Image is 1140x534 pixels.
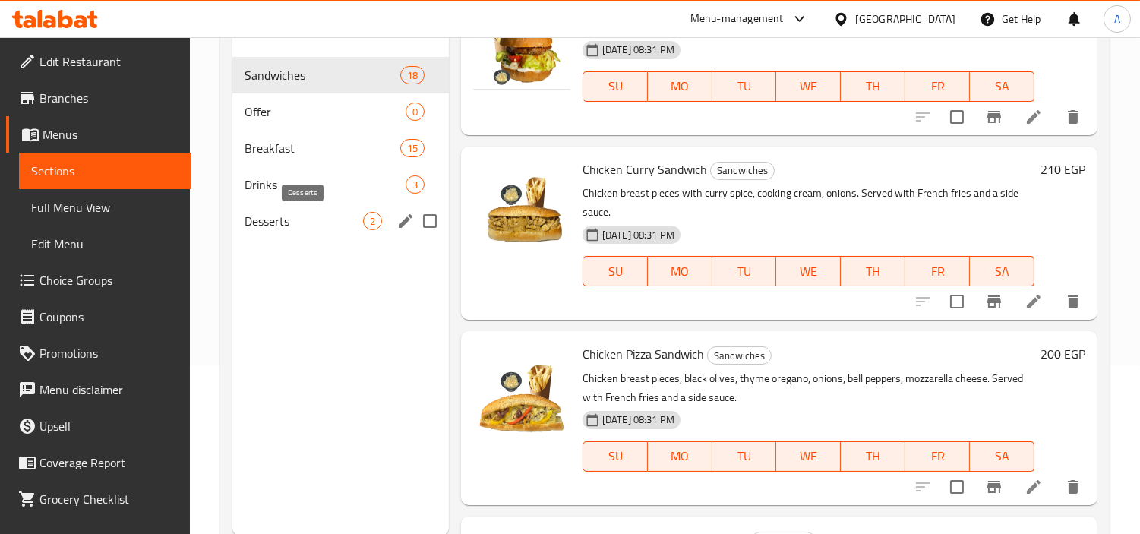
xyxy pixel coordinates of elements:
[654,445,706,467] span: MO
[648,441,712,472] button: MO
[394,210,417,232] button: edit
[970,71,1034,102] button: SA
[400,139,425,157] div: items
[401,141,424,156] span: 15
[970,441,1034,472] button: SA
[718,445,771,467] span: TU
[6,43,191,80] a: Edit Restaurant
[43,125,178,144] span: Menus
[31,162,178,180] span: Sections
[718,75,771,97] span: TU
[911,75,964,97] span: FR
[782,261,835,283] span: WE
[1055,283,1091,320] button: delete
[841,441,905,472] button: TH
[941,101,973,133] span: Select to update
[39,453,178,472] span: Coverage Report
[976,283,1012,320] button: Branch-specific-item
[589,261,642,283] span: SU
[776,441,841,472] button: WE
[583,158,707,181] span: Chicken Curry Sandwich
[364,214,381,229] span: 2
[1025,292,1043,311] a: Edit menu item
[976,261,1028,283] span: SA
[1055,99,1091,135] button: delete
[245,175,406,194] span: Drinks
[6,116,191,153] a: Menus
[6,335,191,371] a: Promotions
[712,256,777,286] button: TU
[976,99,1012,135] button: Branch-specific-item
[401,68,424,83] span: 18
[6,262,191,299] a: Choice Groups
[905,256,970,286] button: FR
[654,261,706,283] span: MO
[905,441,970,472] button: FR
[39,308,178,326] span: Coupons
[712,71,777,102] button: TU
[583,71,648,102] button: SU
[245,66,399,84] div: Sandwiches
[1041,159,1085,180] h6: 210 EGP
[39,417,178,435] span: Upsell
[232,51,449,245] nav: Menu sections
[690,10,784,28] div: Menu-management
[232,130,449,166] div: Breakfast15
[1114,11,1120,27] span: A
[589,445,642,467] span: SU
[976,75,1028,97] span: SA
[6,481,191,517] a: Grocery Checklist
[841,71,905,102] button: TH
[855,11,955,27] div: [GEOGRAPHIC_DATA]
[841,256,905,286] button: TH
[6,80,191,116] a: Branches
[19,226,191,262] a: Edit Menu
[406,103,425,121] div: items
[1041,343,1085,365] h6: 200 EGP
[6,371,191,408] a: Menu disclaimer
[976,445,1028,467] span: SA
[1055,469,1091,505] button: delete
[1025,478,1043,496] a: Edit menu item
[708,347,771,365] span: Sandwiches
[19,153,191,189] a: Sections
[648,71,712,102] button: MO
[232,93,449,130] div: Offer0
[406,175,425,194] div: items
[39,89,178,107] span: Branches
[39,271,178,289] span: Choice Groups
[583,343,704,365] span: Chicken Pizza Sandwich
[6,408,191,444] a: Upsell
[245,103,406,121] span: Offer
[905,71,970,102] button: FR
[847,261,899,283] span: TH
[596,228,681,242] span: [DATE] 08:31 PM
[39,490,178,508] span: Grocery Checklist
[941,471,973,503] span: Select to update
[911,261,964,283] span: FR
[19,189,191,226] a: Full Menu View
[406,178,424,192] span: 3
[39,344,178,362] span: Promotions
[406,105,424,119] span: 0
[583,441,648,472] button: SU
[232,203,449,239] div: Desserts2edit
[245,139,399,157] span: Breakfast
[596,412,681,427] span: [DATE] 08:31 PM
[596,43,681,57] span: [DATE] 08:31 PM
[39,52,178,71] span: Edit Restaurant
[782,75,835,97] span: WE
[583,256,648,286] button: SU
[6,299,191,335] a: Coupons
[711,162,774,179] span: Sandwiches
[970,256,1034,286] button: SA
[941,286,973,318] span: Select to update
[718,261,771,283] span: TU
[847,75,899,97] span: TH
[583,369,1034,407] p: Chicken breast pieces, black olives, thyme oregano, onions, bell peppers, mozzarella cheese. Serv...
[776,71,841,102] button: WE
[245,212,363,230] span: Desserts
[1025,108,1043,126] a: Edit menu item
[39,381,178,399] span: Menu disclaimer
